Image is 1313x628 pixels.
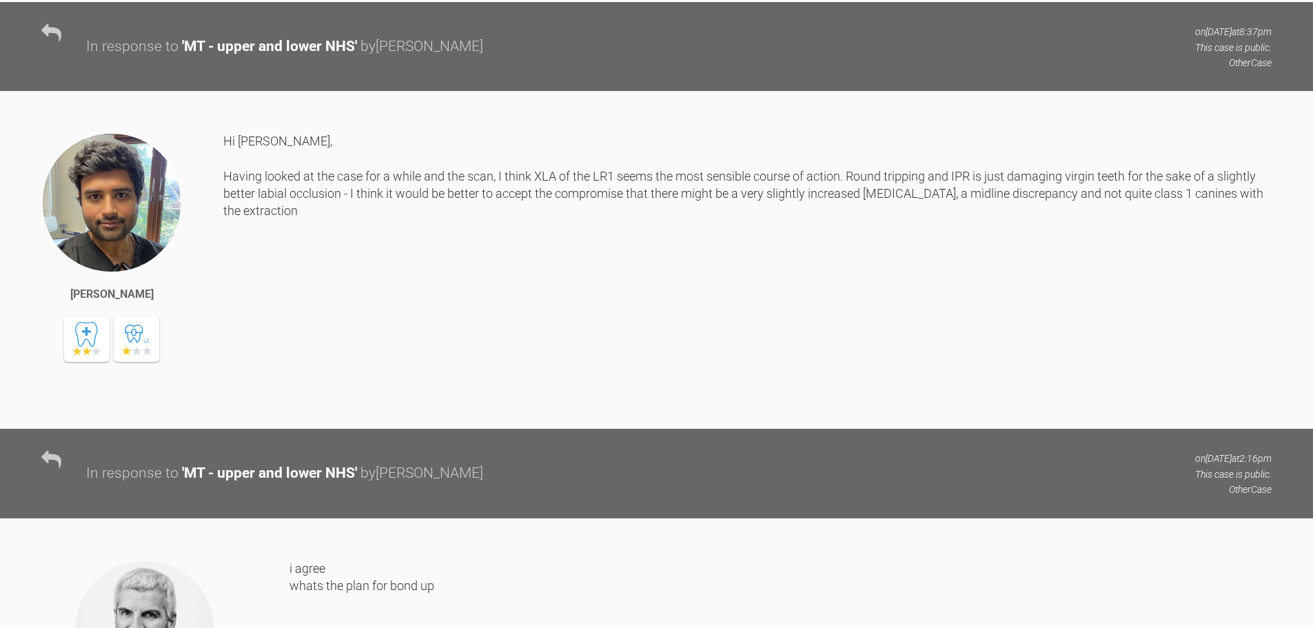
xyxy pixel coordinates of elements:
p: This case is public. [1195,40,1272,55]
p: This case is public. [1195,467,1272,482]
p: on [DATE] at 2:16pm [1195,451,1272,466]
div: In response to [86,462,179,485]
div: ' MT - upper and lower NHS ' [182,35,357,59]
div: [PERSON_NAME] [70,285,154,303]
p: on [DATE] at 8:37pm [1195,24,1272,39]
div: by [PERSON_NAME] [360,35,483,59]
p: Other Case [1195,55,1272,70]
div: Hi [PERSON_NAME], Having looked at the case for a while and the scan, I think XLA of the LR1 seem... [223,132,1272,408]
div: In response to [86,35,179,59]
div: by [PERSON_NAME] [360,462,483,485]
img: Shravan Tewary [41,132,182,273]
p: Other Case [1195,482,1272,497]
div: ' MT - upper and lower NHS ' [182,462,357,485]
